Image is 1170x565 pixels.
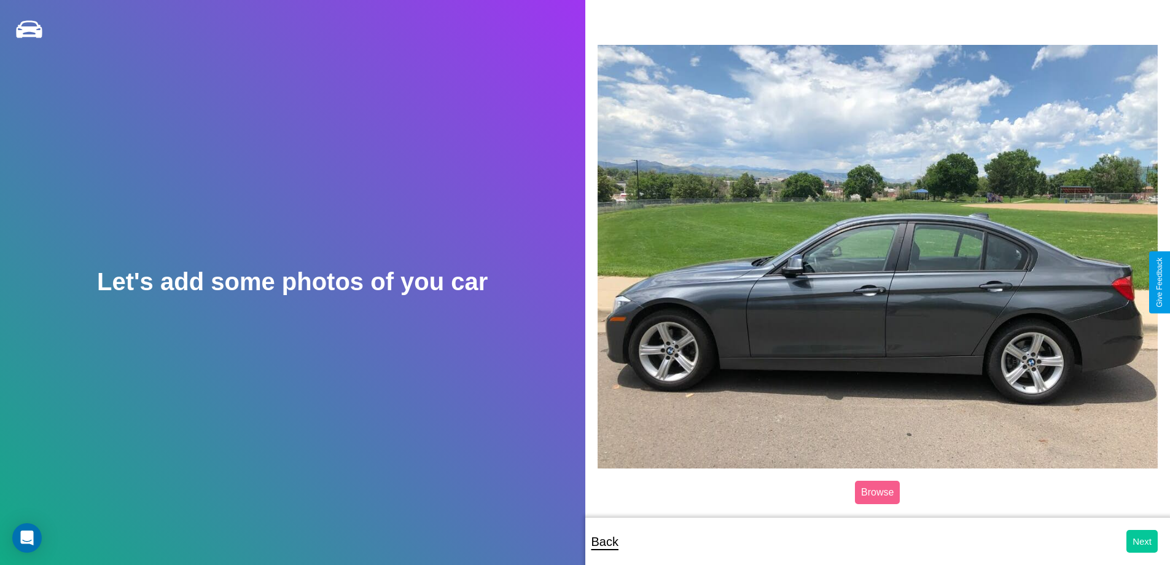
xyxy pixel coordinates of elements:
[12,523,42,553] div: Open Intercom Messenger
[855,481,900,504] label: Browse
[1126,530,1158,553] button: Next
[598,45,1158,468] img: posted
[1155,258,1164,307] div: Give Feedback
[591,531,618,553] p: Back
[97,268,488,296] h2: Let's add some photos of you car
